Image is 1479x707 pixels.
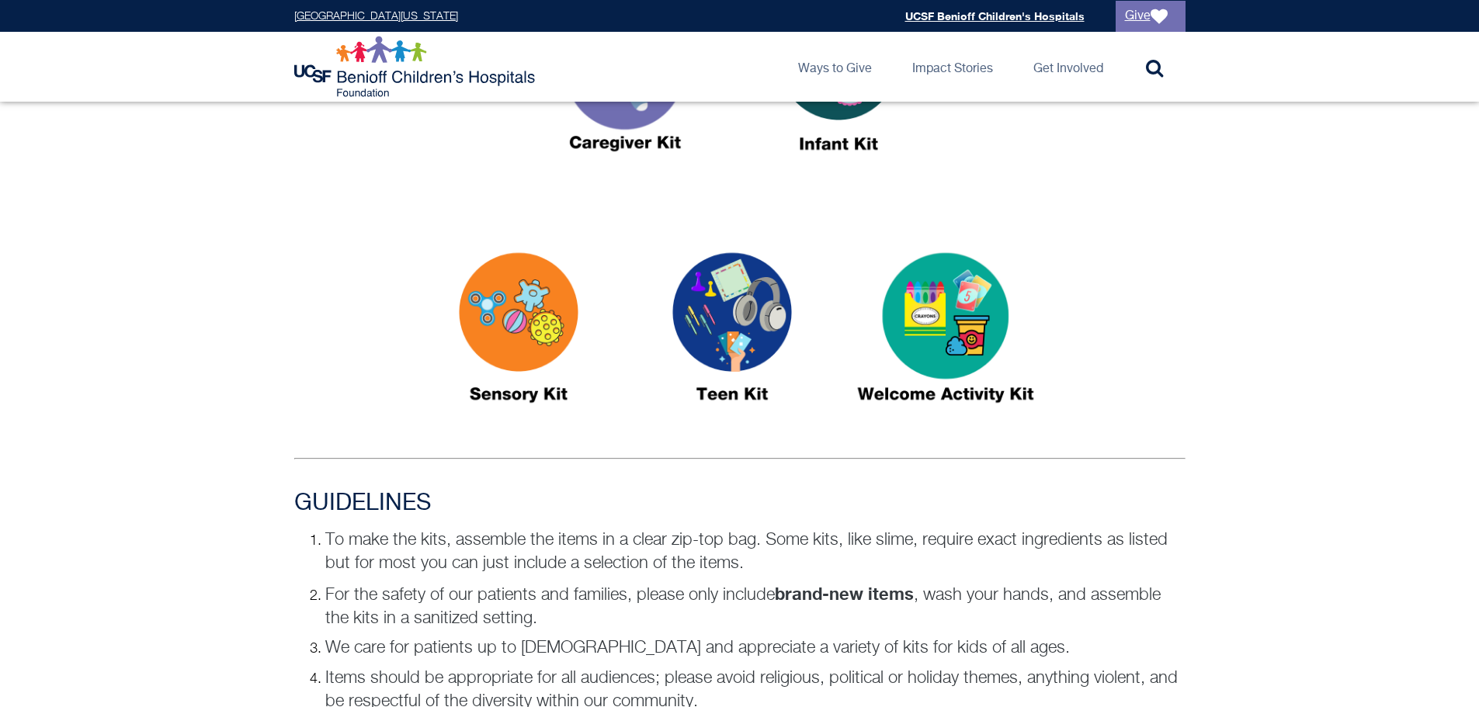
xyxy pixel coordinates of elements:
[325,582,1186,630] p: For the safety of our patients and families, please only include , wash your hands, and assemble ...
[900,32,1005,102] a: Impact Stories
[294,490,1186,518] h3: GUIDELINES
[325,636,1186,660] p: We care for patients up to [DEMOGRAPHIC_DATA] and appreciate a variety of kits for kids of all ages.
[775,584,914,604] strong: brand-new items
[294,11,458,22] a: [GEOGRAPHIC_DATA][US_STATE]
[294,36,539,98] img: Logo for UCSF Benioff Children's Hospitals Foundation
[786,32,884,102] a: Ways to Give
[849,223,1043,446] img: Activity Kits
[635,223,829,446] img: Teen Kit
[422,223,616,446] img: Sensory Kits
[325,529,1186,575] p: To make the kits, assemble the items in a clear zip-top bag. Some kits, like slime, require exact...
[905,9,1085,23] a: UCSF Benioff Children's Hospitals
[1116,1,1186,32] a: Give
[1021,32,1116,102] a: Get Involved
